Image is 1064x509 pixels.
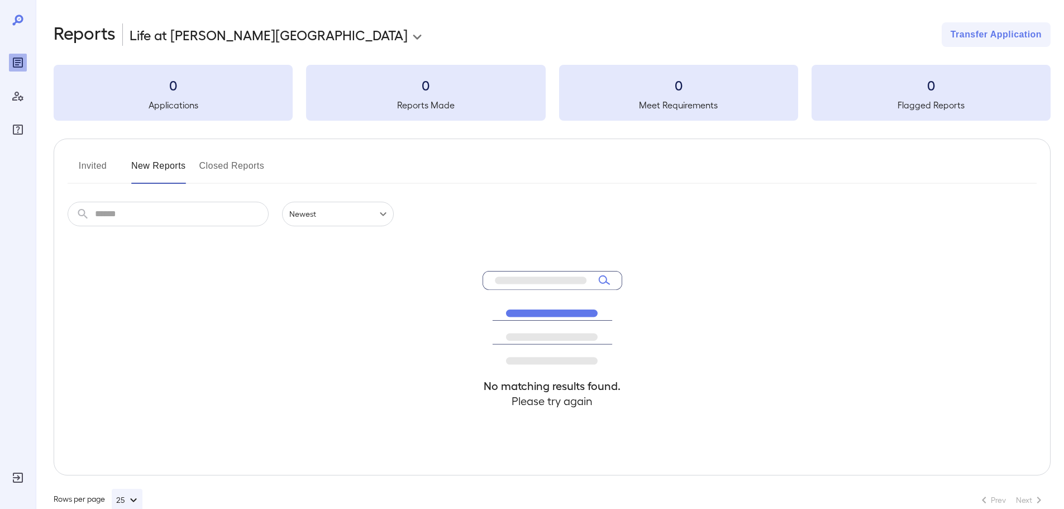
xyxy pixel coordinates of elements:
[559,98,798,112] h5: Meet Requirements
[306,76,545,94] h3: 0
[9,121,27,139] div: FAQ
[199,157,265,184] button: Closed Reports
[483,378,622,393] h4: No matching results found.
[972,491,1051,509] nav: pagination navigation
[9,87,27,105] div: Manage Users
[282,202,394,226] div: Newest
[9,469,27,487] div: Log Out
[812,76,1051,94] h3: 0
[54,76,293,94] h3: 0
[942,22,1051,47] button: Transfer Application
[68,157,118,184] button: Invited
[130,26,408,44] p: Life at [PERSON_NAME][GEOGRAPHIC_DATA]
[54,22,116,47] h2: Reports
[483,393,622,408] h4: Please try again
[9,54,27,72] div: Reports
[559,76,798,94] h3: 0
[131,157,186,184] button: New Reports
[306,98,545,112] h5: Reports Made
[54,65,1051,121] summary: 0Applications0Reports Made0Meet Requirements0Flagged Reports
[812,98,1051,112] h5: Flagged Reports
[54,98,293,112] h5: Applications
